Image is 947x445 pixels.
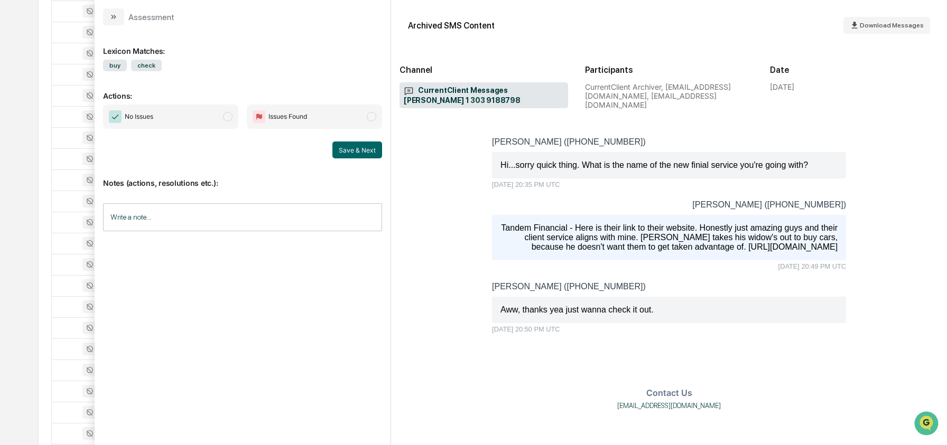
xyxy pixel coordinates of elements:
h2: Channel [400,65,568,75]
span: Pylon [105,179,128,187]
p: [EMAIL_ADDRESS][DOMAIN_NAME] [559,402,779,410]
a: 🗄️Attestations [72,129,135,148]
span: CurrentClient Messages [PERSON_NAME] 1 303 9188798 [404,86,564,106]
div: 🖐️ [11,134,19,143]
button: Start new chat [180,84,192,97]
td: [PERSON_NAME] ([PHONE_NUMBER]) [492,280,846,296]
td: [DATE] 20:49 PM UTC [492,261,846,279]
h2: Participants [585,65,754,75]
div: We're available if you need us! [36,91,134,100]
p: Notes (actions, resolutions etc.): [103,166,382,187]
p: Actions: [103,79,382,100]
div: [DATE] [770,82,794,91]
h1: Contact Us [559,387,779,398]
td: Aww, thanks yea just wanna check it out. [492,297,846,323]
div: 🔎 [11,154,19,163]
img: Checkmark [109,110,122,123]
td: [DATE] 20:50 PM UTC [492,324,846,342]
span: Download Messages [860,22,924,29]
td: Hi...sorry quick thing. What is the name of the new finial service you're going with? [492,152,846,178]
span: Data Lookup [21,153,67,164]
div: Start new chat [36,81,173,91]
a: 🔎Data Lookup [6,149,71,168]
span: Attestations [87,133,131,144]
h2: Date [770,65,939,75]
span: buy [103,60,127,71]
div: 🗄️ [77,134,85,143]
span: Issues Found [268,111,307,122]
iframe: Open customer support [913,410,942,439]
p: How can we help? [11,22,192,39]
td: [PERSON_NAME] ([PHONE_NUMBER]) [492,198,846,214]
button: Download Messages [843,17,930,34]
td: Tandem Financial - Here is their link to their website. Honestly just amazing guys and their clie... [492,215,846,260]
button: Save & Next [332,141,382,158]
img: Flag [253,110,265,123]
a: Powered byPylon [75,178,128,187]
td: [PERSON_NAME] ([PHONE_NUMBER]) [492,135,846,151]
span: check [131,60,162,71]
div: Lexicon Matches: [103,34,382,55]
span: No Issues [125,111,153,122]
div: Archived SMS Content [408,21,495,31]
div: CurrentClient Archiver, [EMAIL_ADDRESS][DOMAIN_NAME], [EMAIL_ADDRESS][DOMAIN_NAME] [585,82,754,109]
td: [DATE] 20:35 PM UTC [492,179,846,197]
img: 1746055101610-c473b297-6a78-478c-a979-82029cc54cd1 [11,81,30,100]
a: 🖐️Preclearance [6,129,72,148]
span: Preclearance [21,133,68,144]
div: Assessment [128,12,174,22]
